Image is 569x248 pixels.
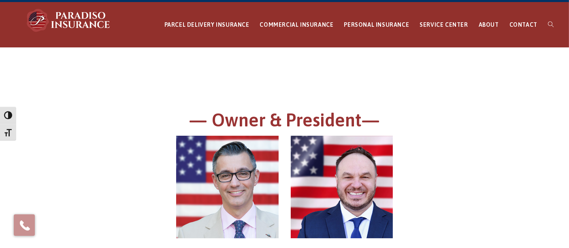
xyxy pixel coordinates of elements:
[24,8,113,32] img: Paradiso Insurance
[473,2,504,47] a: ABOUT
[164,21,249,28] span: PARCEL DELIVERY INSURANCE
[339,2,415,47] a: PERSONAL INSURANCE
[344,21,409,28] span: PERSONAL INSURANCE
[291,136,393,238] img: Christos_500x500
[504,2,543,47] a: CONTACT
[479,21,499,28] span: ABOUT
[420,21,468,28] span: SERVICE CENTER
[18,219,31,232] img: Phone icon
[159,2,255,47] a: PARCEL DELIVERY INSURANCE
[176,136,279,238] img: chris-500x500 (1)
[509,21,537,28] span: CONTACT
[255,2,339,47] a: COMMERCIAL INSURANCE
[414,2,473,47] a: SERVICE CENTER
[260,21,334,28] span: COMMERCIAL INSURANCE
[62,108,507,136] h1: — Owner & President—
